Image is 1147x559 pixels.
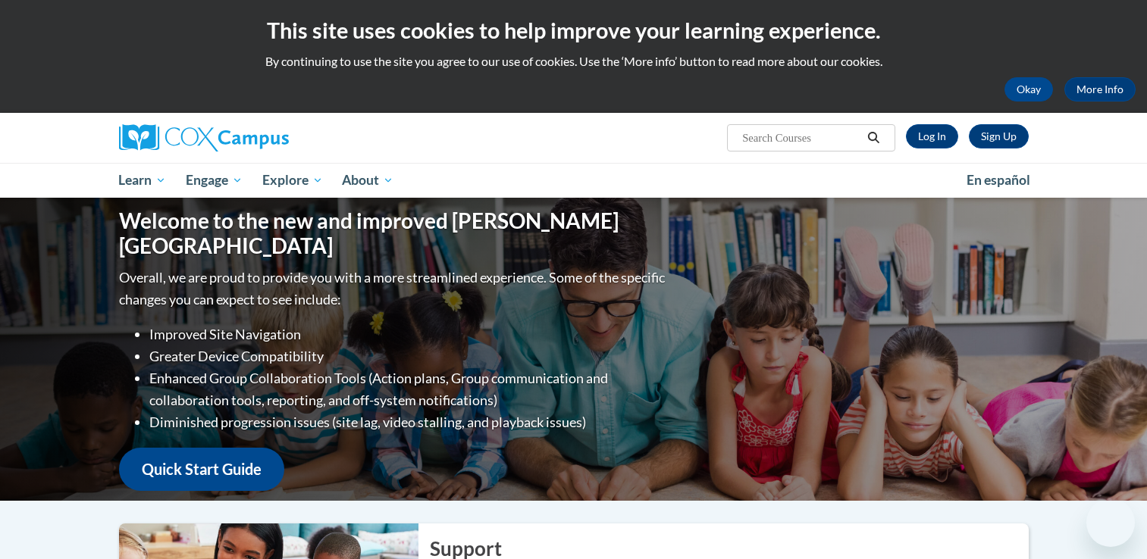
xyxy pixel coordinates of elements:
p: By continuing to use the site you agree to our use of cookies. Use the ‘More info’ button to read... [11,53,1136,70]
a: Cox Campus [119,124,407,151]
a: Learn [109,163,177,198]
iframe: Button to launch messaging window [1086,498,1135,547]
a: Register [969,124,1029,148]
span: About [342,171,393,189]
a: En español [957,164,1040,196]
span: En español [967,172,1030,188]
a: Explore [252,163,333,198]
h2: This site uses cookies to help improve your learning experience. [11,15,1136,45]
p: Overall, we are proud to provide you with a more streamlined experience. Some of the specific cha... [119,267,669,311]
a: Engage [176,163,252,198]
li: Greater Device Compatibility [149,345,669,367]
li: Diminished progression issues (site lag, video stalling, and playback issues) [149,411,669,433]
a: More Info [1064,77,1136,101]
h1: Welcome to the new and improved [PERSON_NAME][GEOGRAPHIC_DATA] [119,208,669,259]
input: Search Courses [741,129,862,147]
a: Quick Start Guide [119,448,284,491]
span: Engage [186,171,243,189]
a: About [332,163,403,198]
img: Cox Campus [119,124,289,151]
span: Learn [118,171,166,189]
div: Main menu [96,163,1051,198]
li: Improved Site Navigation [149,323,669,345]
a: Log In [906,124,958,148]
li: Enhanced Group Collaboration Tools (Action plans, Group communication and collaboration tools, re... [149,367,669,411]
button: Okay [1004,77,1053,101]
span: Explore [262,171,323,189]
button: Search [862,129,885,147]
